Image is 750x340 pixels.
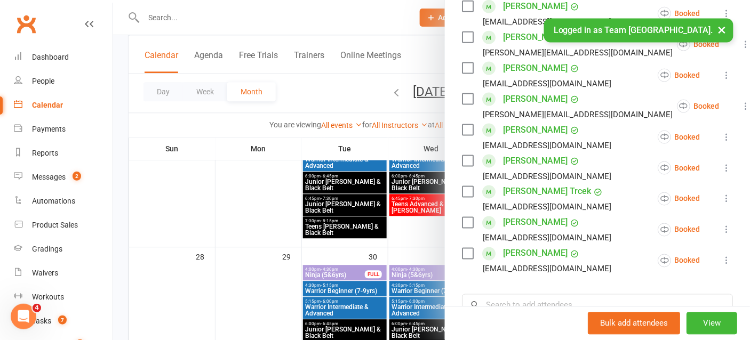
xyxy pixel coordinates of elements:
div: Booked [677,100,719,113]
div: Automations [32,197,75,205]
div: [EMAIL_ADDRESS][DOMAIN_NAME] [483,169,611,183]
a: [PERSON_NAME] [503,91,568,108]
div: Reports [32,149,58,157]
a: [PERSON_NAME] [503,245,568,262]
a: Reports [14,141,113,165]
a: Dashboard [14,45,113,69]
div: [EMAIL_ADDRESS][DOMAIN_NAME] [483,200,611,214]
span: 2 [73,172,81,181]
div: Booked [658,7,700,20]
div: Workouts [32,293,64,301]
a: Gradings [14,237,113,261]
div: [EMAIL_ADDRESS][DOMAIN_NAME] [483,77,611,91]
a: [PERSON_NAME] [503,214,568,231]
button: × [713,18,732,41]
a: Calendar [14,93,113,117]
a: [PERSON_NAME] [503,152,568,169]
div: [EMAIL_ADDRESS][DOMAIN_NAME] [483,139,611,152]
div: Booked [658,254,700,268]
div: [EMAIL_ADDRESS][DOMAIN_NAME] [483,15,611,29]
div: Booked [658,223,700,237]
div: Messages [32,173,66,181]
div: Calendar [32,101,63,109]
button: View [687,312,737,335]
div: Booked [658,69,700,82]
div: [EMAIL_ADDRESS][DOMAIN_NAME] [483,231,611,245]
span: 4 [33,304,41,312]
div: Waivers [32,269,58,277]
button: Bulk add attendees [588,312,680,335]
a: Clubworx [13,11,39,37]
a: [PERSON_NAME] [503,122,568,139]
a: Tasks 7 [14,309,113,333]
a: [PERSON_NAME] Trcek [503,183,591,200]
div: Booked [658,131,700,144]
a: Product Sales [14,213,113,237]
span: Logged in as Team [GEOGRAPHIC_DATA]. [554,25,713,35]
div: Dashboard [32,53,69,61]
div: Booked [658,161,700,175]
iframe: Intercom live chat [11,304,36,329]
a: People [14,69,113,93]
a: Automations [14,189,113,213]
div: [EMAIL_ADDRESS][DOMAIN_NAME] [483,262,611,276]
a: [PERSON_NAME] [503,60,568,77]
div: [PERSON_NAME][EMAIL_ADDRESS][DOMAIN_NAME] [483,108,673,122]
a: Workouts [14,285,113,309]
div: [PERSON_NAME][EMAIL_ADDRESS][DOMAIN_NAME] [483,46,673,60]
div: Booked [658,192,700,206]
input: Search to add attendees [462,294,733,317]
div: Payments [32,125,66,133]
span: 7 [58,315,67,325]
div: Tasks [32,317,51,325]
div: People [32,77,54,85]
a: Payments [14,117,113,141]
a: Waivers [14,261,113,285]
div: Gradings [32,245,62,253]
div: Product Sales [32,221,78,229]
a: Messages 2 [14,165,113,189]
